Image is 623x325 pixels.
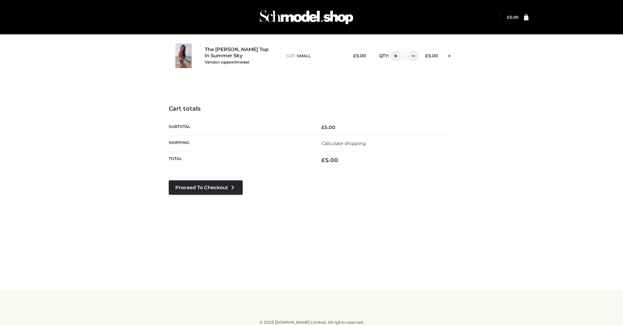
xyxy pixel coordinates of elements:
[205,60,250,64] small: Vendor: oppswimwear
[321,140,366,146] a: Calculate shipping
[321,157,325,163] span: £
[425,53,438,58] bdi: 5.00
[353,53,356,58] span: £
[321,157,338,163] bdi: 5.00
[321,124,335,130] bdi: 5.00
[169,119,312,135] th: Subtotal
[257,4,355,30] img: Schmodel Admin 964
[507,15,510,20] span: £
[507,15,518,20] a: £5.00
[297,53,311,58] span: SMALL
[425,53,428,58] span: £
[372,51,414,61] div: QTY:
[286,53,342,59] p: size :
[169,180,243,195] a: Proceed to Checkout
[169,105,455,113] h4: Cart totals
[353,53,366,58] bdi: 5.00
[321,124,324,130] span: £
[444,51,454,59] a: Remove this item
[169,152,312,169] th: Total
[507,15,518,20] bdi: 5.00
[169,135,312,151] th: Shipping
[205,46,272,65] a: The [PERSON_NAME] Top in Summer SkyVendor: oppswimwear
